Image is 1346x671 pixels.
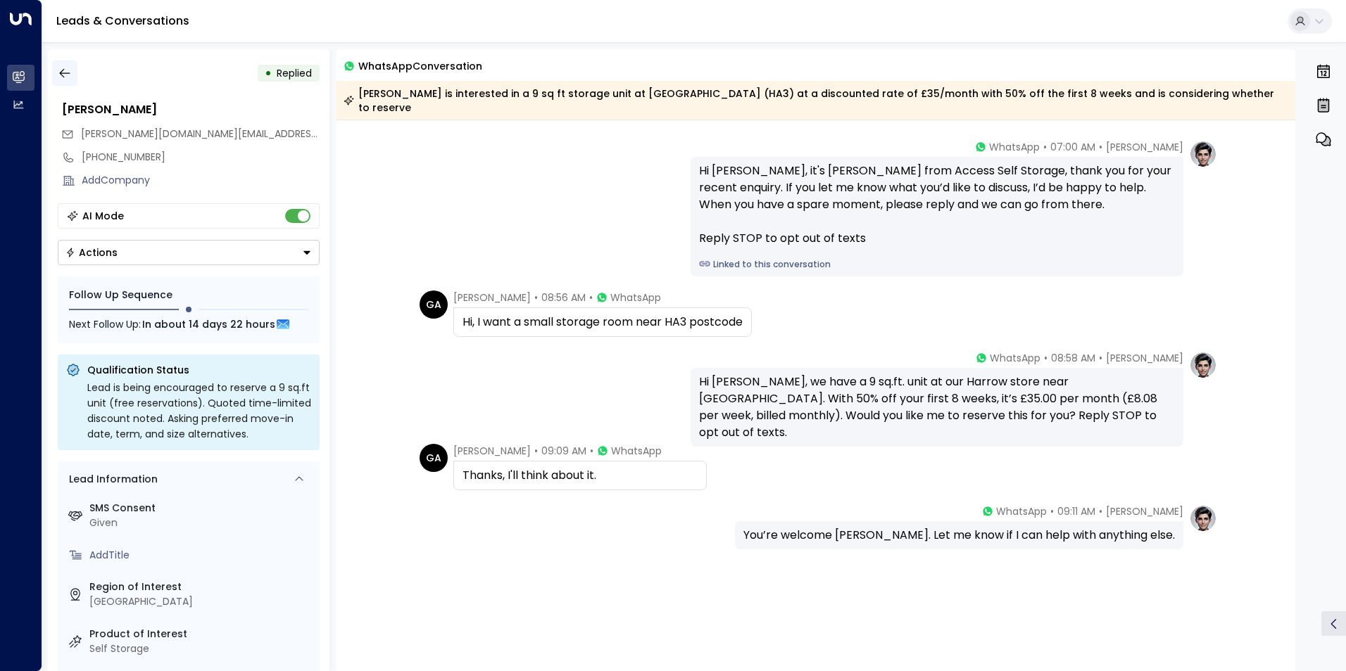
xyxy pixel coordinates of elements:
[1099,140,1102,154] span: •
[81,127,320,141] span: greg.antal.email@gmail.com
[82,173,320,188] div: AddCompany
[69,288,308,302] div: Follow Up Sequence
[590,444,593,458] span: •
[64,472,158,487] div: Lead Information
[1189,351,1217,379] img: profile-logo.png
[420,290,448,319] div: GA
[1099,504,1102,518] span: •
[1189,504,1217,532] img: profile-logo.png
[89,501,314,516] label: SMS Consent
[87,363,311,377] p: Qualification Status
[89,580,314,594] label: Region of Interest
[82,209,124,223] div: AI Mode
[453,290,531,305] span: [PERSON_NAME]
[743,527,1175,544] div: You’re welcome [PERSON_NAME]. Let me know if I can help with anything else.
[1106,351,1183,365] span: [PERSON_NAME]
[611,444,662,458] span: WhatsApp
[996,504,1047,518] span: WhatsApp
[990,351,1040,365] span: WhatsApp
[58,240,320,265] div: Button group with a nested menu
[89,516,314,530] div: Given
[1044,351,1048,365] span: •
[1051,351,1095,365] span: 08:58 AM
[1189,140,1217,168] img: profile-logo.png
[69,317,308,332] div: Next Follow Up:
[463,314,743,331] div: Hi, I want a small storage room near HA3 postcode
[1043,140,1047,154] span: •
[87,380,311,442] div: Lead is being encouraged to reserve a 9 sq.ft unit (free reservations). Quoted time-limited disco...
[142,317,275,332] span: In about 14 days 22 hours
[1099,351,1102,365] span: •
[541,290,586,305] span: 08:56 AM
[463,467,698,484] div: Thanks, I'll think about it.
[344,87,1288,115] div: [PERSON_NAME] is interested in a 9 sq ft storage unit at [GEOGRAPHIC_DATA] (HA3) at a discounted ...
[453,444,531,458] span: [PERSON_NAME]
[699,373,1175,441] div: Hi [PERSON_NAME], we have a 9 sq.ft. unit at our Harrow store near [GEOGRAPHIC_DATA]. With 50% of...
[699,258,1175,271] a: Linked to this conversation
[58,240,320,265] button: Actions
[82,150,320,165] div: [PHONE_NUMBER]
[699,162,1175,247] div: Hi [PERSON_NAME], it's [PERSON_NAME] from Access Self Storage, thank you for your recent enquiry....
[89,627,314,641] label: Product of Interest
[89,594,314,609] div: [GEOGRAPHIC_DATA]
[89,641,314,656] div: Self Storage
[1057,504,1095,518] span: 09:11 AM
[420,444,448,472] div: GA
[989,140,1040,154] span: WhatsApp
[1050,140,1095,154] span: 07:00 AM
[358,58,482,74] span: WhatsApp Conversation
[534,290,538,305] span: •
[89,548,314,563] div: AddTitle
[62,101,320,118] div: [PERSON_NAME]
[1106,140,1183,154] span: [PERSON_NAME]
[1106,504,1183,518] span: [PERSON_NAME]
[56,13,189,29] a: Leads & Conversations
[81,127,478,141] span: [PERSON_NAME][DOMAIN_NAME][EMAIL_ADDRESS][PERSON_NAME][DOMAIN_NAME]
[265,60,272,86] div: •
[1050,504,1054,518] span: •
[534,444,538,458] span: •
[610,290,661,305] span: WhatsApp
[589,290,593,305] span: •
[541,444,586,458] span: 09:09 AM
[277,66,312,80] span: Replied
[65,246,118,259] div: Actions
